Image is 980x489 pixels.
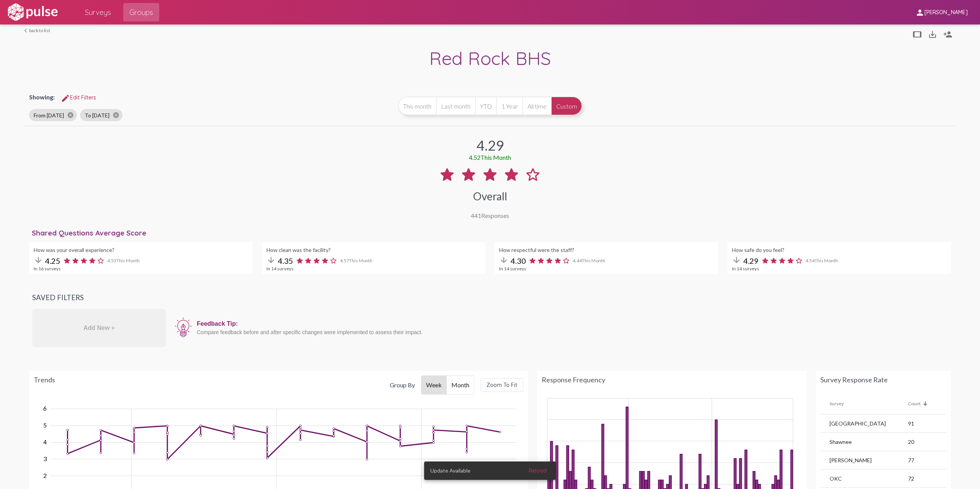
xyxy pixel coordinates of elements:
span: 4.44 [573,258,605,263]
span: 441 [471,212,481,219]
div: How clean was the facility? [266,247,481,253]
mat-chip: From [DATE] [29,109,77,121]
div: Group By [390,381,415,388]
div: Survey Response Rate [820,375,946,384]
span: Update Available [430,467,470,474]
button: tablet [910,26,925,42]
span: 4.29 [743,256,759,265]
span: 4.53 [107,258,140,263]
mat-icon: arrow_downward [34,255,43,265]
div: 4.52 [469,154,511,161]
span: This Month [815,258,838,263]
a: back to list [24,28,50,33]
div: Feedback Tip: [197,320,944,327]
button: Person [940,26,955,42]
a: Groups [123,3,159,21]
mat-icon: cancel [113,112,119,119]
div: Response Frequency [542,375,802,384]
div: In 14 surveys [499,266,714,271]
mat-icon: arrow_downward [266,255,276,265]
span: 4.25 [45,256,60,265]
span: Edit Filters [61,94,96,101]
span: This Month [582,258,605,263]
tspan: 2 [43,472,47,479]
button: Zoom To Fit [480,378,523,392]
div: Survey [830,401,844,406]
h3: Saved Filters [32,293,948,302]
td: 72 [908,470,946,488]
td: [PERSON_NAME] [820,451,908,470]
button: Reload [523,464,553,478]
button: Download [925,26,940,42]
mat-chip: To [DATE] [80,109,122,121]
span: This Month [349,258,372,263]
button: [PERSON_NAME] [909,5,974,19]
div: Shared Questions Average Score [32,228,955,237]
mat-icon: person [915,8,924,17]
mat-icon: tablet [913,30,922,39]
div: Count [908,401,937,406]
span: 4.35 [278,256,293,265]
button: All time [523,97,551,115]
mat-icon: arrow_back_ios [24,28,29,33]
div: In 14 surveys [266,266,481,271]
span: 4.57 [340,258,372,263]
mat-icon: Person [943,30,952,39]
span: 4.30 [511,256,526,265]
img: icon12.png [174,317,193,338]
div: Trends [34,375,384,395]
div: In 14 surveys [732,266,946,271]
span: This Month [480,154,511,161]
div: How safe do you feel? [732,247,946,253]
span: Surveys [85,5,111,19]
span: 4.54 [805,258,838,263]
mat-icon: cancel [67,112,74,119]
td: 91 [908,414,946,433]
button: This month [398,97,436,115]
td: 77 [908,451,946,470]
div: Responses [471,212,509,219]
div: In 16 surveys [34,266,248,271]
td: OKC [820,470,908,488]
div: Red Rock BHS [24,47,955,71]
div: Count [908,401,921,406]
div: Compare feedback before and after specific changes were implemented to assess their impact. [197,329,944,335]
button: YTD [475,97,497,115]
td: 20 [908,433,946,451]
div: Overall [473,190,507,203]
mat-icon: arrow_downward [499,255,508,265]
img: white-logo.svg [6,3,59,22]
button: Edit FiltersEdit Filters [55,91,102,104]
a: Surveys [79,3,117,21]
td: Shawnee [820,433,908,451]
tspan: 6 [43,405,47,412]
span: Zoom To Fit [487,382,517,388]
mat-icon: Download [928,30,937,39]
div: Add New + [32,309,166,347]
td: [GEOGRAPHIC_DATA] [820,414,908,433]
tspan: 3 [43,455,47,462]
button: Custom [551,97,582,115]
mat-icon: arrow_downward [732,255,741,265]
span: Reload [529,467,547,474]
mat-icon: Edit Filters [61,94,70,103]
button: Last month [436,97,475,115]
button: Week [421,376,446,394]
span: [PERSON_NAME] [924,9,968,16]
div: How respectful were the staff? [499,247,714,253]
span: Showing: [29,93,55,101]
span: This Month [116,258,140,263]
tspan: 4 [43,438,47,445]
div: Survey [830,401,908,406]
span: Groups [129,5,153,19]
div: How was your overall experience? [34,247,248,253]
div: 4.29 [477,137,504,154]
button: 1 Year [497,97,523,115]
button: Month [447,376,474,394]
tspan: 5 [43,422,47,429]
